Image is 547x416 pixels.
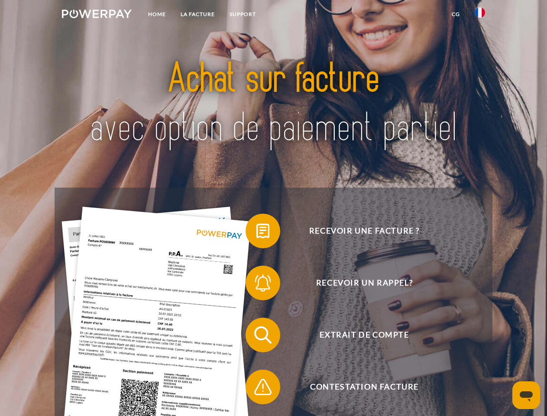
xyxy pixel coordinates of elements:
button: Recevoir un rappel? [246,266,471,300]
img: fr [475,7,485,18]
a: LA FACTURE [173,6,222,22]
iframe: Bouton de lancement de la fenêtre de messagerie [512,381,540,409]
button: Contestation Facture [246,370,471,404]
a: Home [141,6,173,22]
button: Extrait de compte [246,318,471,352]
img: qb_bell.svg [252,272,274,294]
img: qb_search.svg [252,324,274,346]
button: Recevoir une facture ? [246,214,471,248]
img: logo-powerpay-white.svg [62,10,132,18]
span: Recevoir une facture ? [258,214,470,248]
img: qb_bill.svg [252,220,274,242]
img: title-powerpay_fr.svg [83,42,464,166]
img: qb_warning.svg [252,376,274,398]
span: Recevoir un rappel? [258,266,470,300]
a: Support [222,6,263,22]
span: Contestation Facture [258,370,470,404]
span: Extrait de compte [258,318,470,352]
a: CG [444,6,467,22]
